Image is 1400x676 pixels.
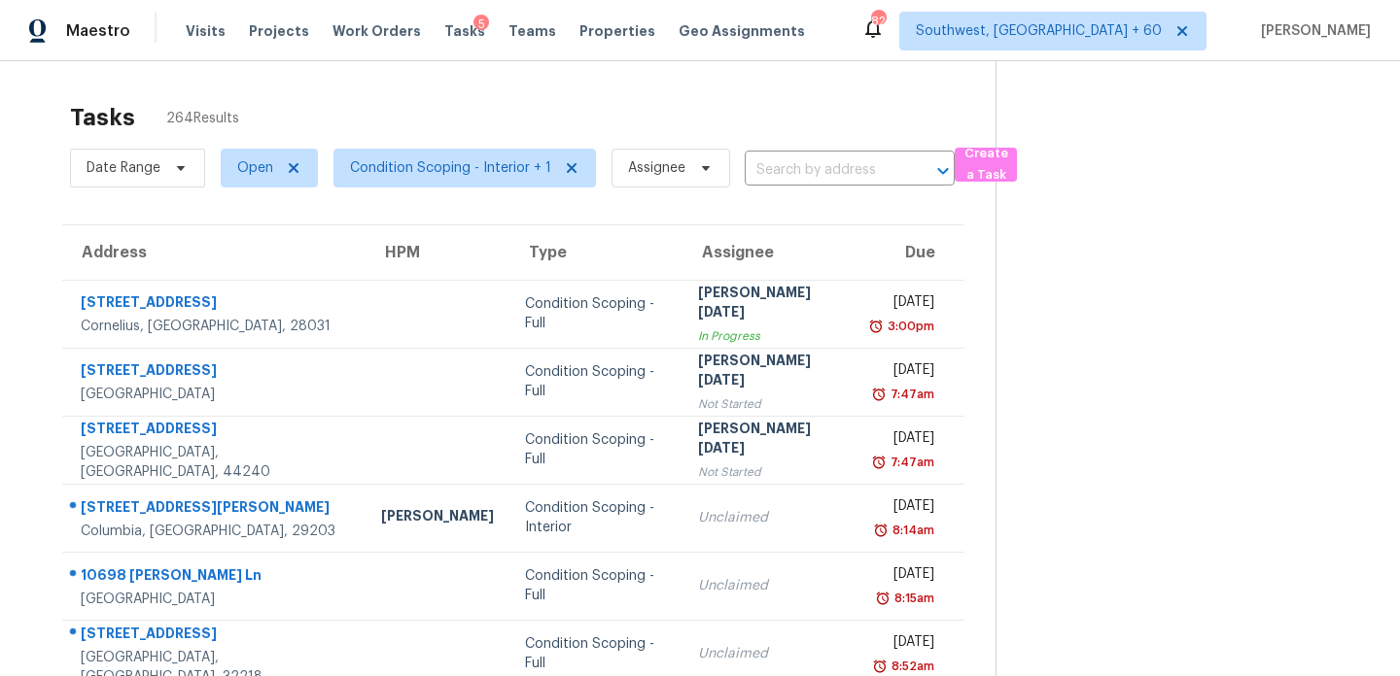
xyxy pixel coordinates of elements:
span: Assignee [628,158,685,178]
div: 8:52am [888,657,934,676]
div: 824 [871,12,885,31]
div: 7:47am [887,385,934,404]
div: Condition Scoping - Interior [525,498,667,537]
div: 5 [473,15,489,34]
span: [PERSON_NAME] [1253,21,1371,41]
th: Assignee [682,225,857,280]
th: Due [857,225,964,280]
img: Overdue Alarm Icon [872,657,888,676]
div: [PERSON_NAME][DATE] [698,351,842,394]
img: Overdue Alarm Icon [873,521,889,540]
h2: Tasks [70,108,135,127]
div: Condition Scoping - Full [525,294,667,333]
div: [PERSON_NAME][DATE] [698,419,842,462]
span: 264 Results [166,109,239,128]
span: Create a Task [964,143,1007,187]
input: Search by address [745,155,900,186]
div: 3:00pm [884,317,934,336]
div: Not Started [698,462,842,482]
div: [STREET_ADDRESS] [81,360,350,385]
div: 8:14am [889,521,934,540]
div: [DATE] [873,564,934,589]
span: Date Range [87,158,160,178]
span: Properties [579,21,655,41]
span: Projects [249,21,309,41]
div: Condition Scoping - Full [525,362,667,401]
button: Create a Task [955,148,1017,182]
div: 7:47am [887,453,934,472]
span: Visits [186,21,226,41]
img: Overdue Alarm Icon [871,385,887,404]
div: [GEOGRAPHIC_DATA] [81,590,350,609]
th: Type [509,225,682,280]
img: Overdue Alarm Icon [868,317,884,336]
div: [GEOGRAPHIC_DATA], [GEOGRAPHIC_DATA], 44240 [81,443,350,482]
button: Open [929,157,957,185]
div: Unclaimed [698,644,842,663]
span: Condition Scoping - Interior + 1 [350,158,551,178]
div: [DATE] [873,632,934,657]
span: Work Orders [332,21,421,41]
div: Unclaimed [698,508,842,527]
img: Overdue Alarm Icon [875,589,891,608]
div: [PERSON_NAME] [381,506,494,530]
div: [DATE] [873,292,934,317]
span: Open [237,158,273,178]
th: Address [62,225,366,280]
div: [DATE] [873,360,934,385]
div: Condition Scoping - Full [525,430,667,469]
div: [STREET_ADDRESS] [81,419,350,443]
div: [GEOGRAPHIC_DATA] [81,385,350,404]
th: HPM [366,225,509,280]
span: Maestro [66,21,130,41]
div: In Progress [698,326,842,346]
div: Cornelius, [GEOGRAPHIC_DATA], 28031 [81,317,350,336]
span: Teams [508,21,556,41]
div: [DATE] [873,496,934,521]
div: [DATE] [873,428,934,453]
span: Southwest, [GEOGRAPHIC_DATA] + 60 [916,21,1162,41]
div: [STREET_ADDRESS] [81,624,350,648]
div: Condition Scoping - Full [525,566,667,605]
div: [PERSON_NAME][DATE] [698,283,842,326]
div: Not Started [698,394,842,414]
div: 10698 [PERSON_NAME] Ln [81,565,350,590]
div: 8:15am [891,589,934,608]
img: Overdue Alarm Icon [871,453,887,472]
div: [STREET_ADDRESS][PERSON_NAME] [81,497,350,522]
span: Tasks [444,24,485,38]
div: Unclaimed [698,576,842,595]
span: Geo Assignments [679,21,805,41]
div: Columbia, [GEOGRAPHIC_DATA], 29203 [81,522,350,541]
div: [STREET_ADDRESS] [81,292,350,317]
div: Condition Scoping - Full [525,634,667,673]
